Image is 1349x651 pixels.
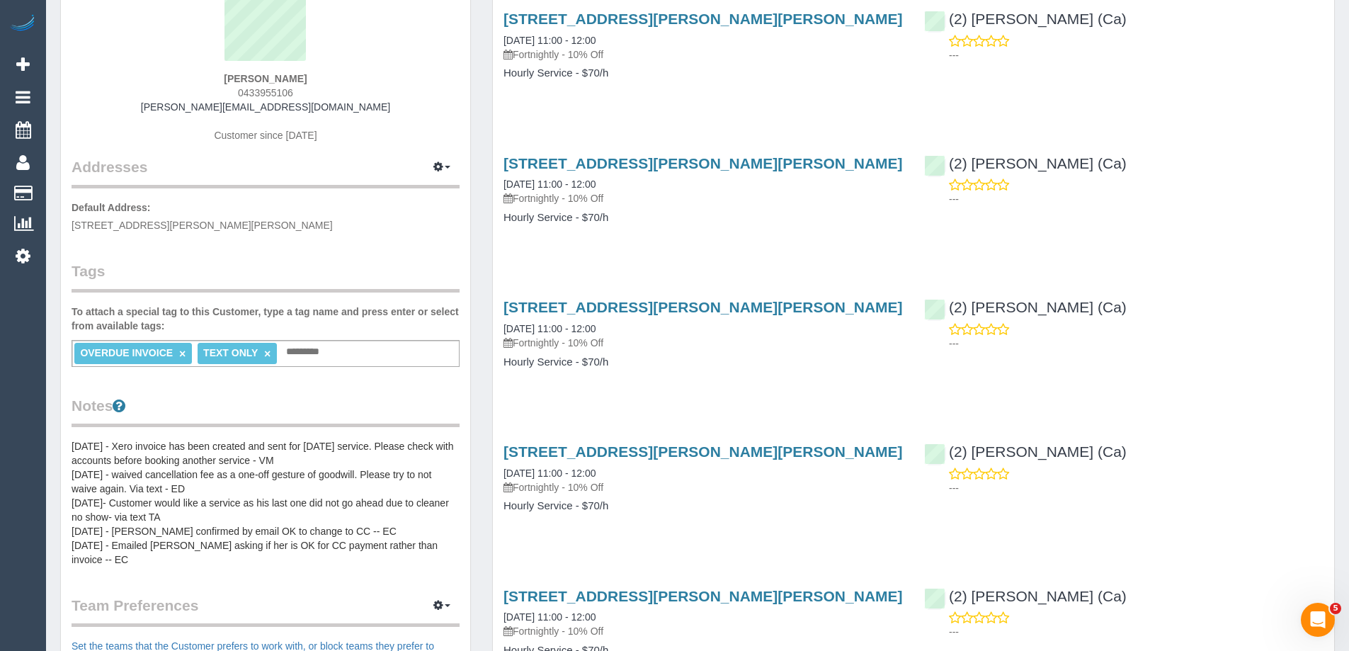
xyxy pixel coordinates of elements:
a: [PERSON_NAME][EMAIL_ADDRESS][DOMAIN_NAME] [141,101,390,113]
p: Fortnightly - 10% Off [503,191,903,205]
span: OVERDUE INVOICE [80,347,173,358]
a: [STREET_ADDRESS][PERSON_NAME][PERSON_NAME] [503,299,903,315]
a: [STREET_ADDRESS][PERSON_NAME][PERSON_NAME] [503,11,903,27]
a: [STREET_ADDRESS][PERSON_NAME][PERSON_NAME] [503,443,903,460]
span: 5 [1330,603,1341,614]
a: (2) [PERSON_NAME] (Ca) [924,155,1127,171]
label: Default Address: [72,200,151,215]
p: --- [949,336,1324,351]
legend: Team Preferences [72,595,460,627]
h4: Hourly Service - $70/h [503,67,903,79]
a: [DATE] 11:00 - 12:00 [503,611,596,623]
a: (2) [PERSON_NAME] (Ca) [924,443,1127,460]
h4: Hourly Service - $70/h [503,500,903,512]
legend: Tags [72,261,460,293]
p: --- [949,625,1324,639]
a: [STREET_ADDRESS][PERSON_NAME][PERSON_NAME] [503,588,903,604]
p: --- [949,481,1324,495]
a: [STREET_ADDRESS][PERSON_NAME][PERSON_NAME] [503,155,903,171]
p: Fortnightly - 10% Off [503,336,903,350]
a: (2) [PERSON_NAME] (Ca) [924,11,1127,27]
span: [STREET_ADDRESS][PERSON_NAME][PERSON_NAME] [72,220,333,231]
a: (2) [PERSON_NAME] (Ca) [924,299,1127,315]
a: × [264,348,271,360]
p: Fortnightly - 10% Off [503,624,903,638]
p: Fortnightly - 10% Off [503,47,903,62]
a: [DATE] 11:00 - 12:00 [503,468,596,479]
a: [DATE] 11:00 - 12:00 [503,35,596,46]
legend: Notes [72,395,460,427]
a: [DATE] 11:00 - 12:00 [503,323,596,334]
p: Fortnightly - 10% Off [503,480,903,494]
strong: [PERSON_NAME] [224,73,307,84]
iframe: Intercom live chat [1301,603,1335,637]
h4: Hourly Service - $70/h [503,212,903,224]
span: TEXT ONLY [203,347,258,358]
span: 0433955106 [238,87,293,98]
pre: [DATE] - Xero invoice has been created and sent for [DATE] service. Please check with accounts be... [72,439,460,567]
label: To attach a special tag to this Customer, type a tag name and press enter or select from availabl... [72,305,460,333]
img: Automaid Logo [8,14,37,34]
a: × [179,348,186,360]
a: [DATE] 11:00 - 12:00 [503,179,596,190]
a: (2) [PERSON_NAME] (Ca) [924,588,1127,604]
p: --- [949,48,1324,62]
h4: Hourly Service - $70/h [503,356,903,368]
p: --- [949,192,1324,206]
span: Customer since [DATE] [214,130,317,141]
